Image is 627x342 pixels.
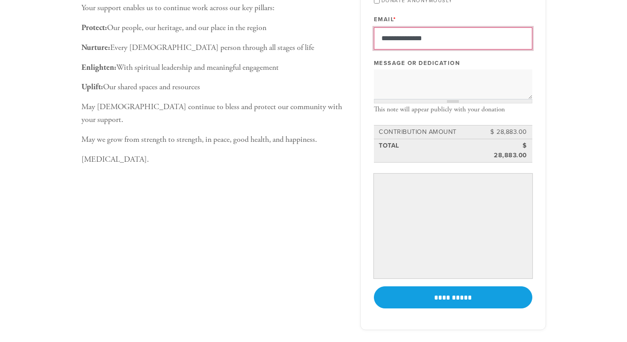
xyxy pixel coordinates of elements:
p: May we grow from strength to strength, in peace, good health, and happiness. [81,133,347,146]
p: Your support enables us to continue work across our key pillars: [81,2,347,15]
p: Our shared spaces and resources [81,81,347,94]
td: Contribution Amount [377,126,489,138]
label: Message or dedication [374,59,460,67]
b: Enlighten: [81,62,116,72]
div: This note will appear publicly with your donation [374,106,532,114]
label: Email [374,15,396,23]
td: Total [377,140,489,161]
b: Nurture: [81,42,110,53]
iframe: Secure payment input frame [376,175,531,277]
td: $ 28,883.00 [489,140,528,161]
span: This field is required. [393,16,396,23]
td: $ 28,883.00 [489,126,528,138]
b: Protect: [81,23,107,33]
p: Our people, our heritage, and our place in the region [81,22,347,34]
p: Every [DEMOGRAPHIC_DATA] person through all stages of life [81,42,347,54]
b: Uplift: [81,82,103,92]
p: May [DEMOGRAPHIC_DATA] continue to bless and protect our community with your support. [81,101,347,126]
p: [MEDICAL_DATA]. [81,153,347,166]
p: With spiritual leadership and meaningful engagement [81,61,347,74]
